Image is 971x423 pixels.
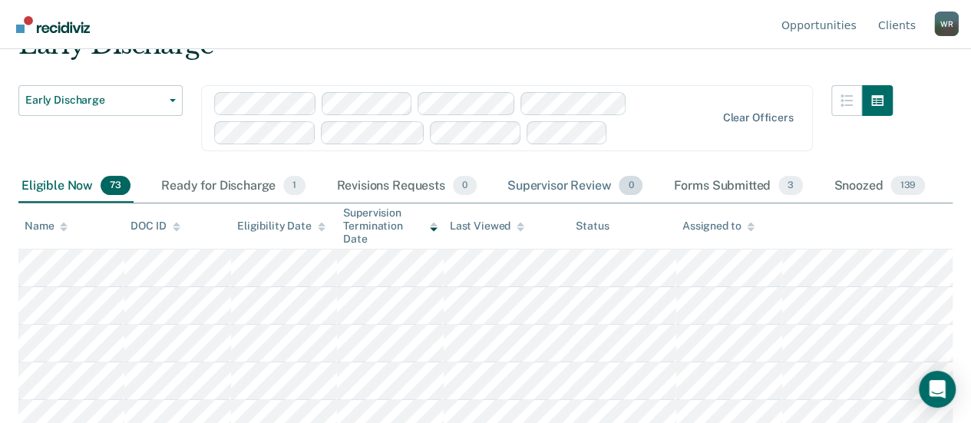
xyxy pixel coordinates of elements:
[16,16,90,33] img: Recidiviz
[670,170,806,203] div: Forms Submitted3
[25,220,68,233] div: Name
[450,220,524,233] div: Last Viewed
[504,170,646,203] div: Supervisor Review0
[576,220,609,233] div: Status
[934,12,959,36] div: W R
[101,176,130,196] span: 73
[283,176,306,196] span: 1
[18,29,893,73] div: Early Discharge
[919,371,956,408] div: Open Intercom Messenger
[25,94,163,107] span: Early Discharge
[18,170,134,203] div: Eligible Now73
[722,111,793,124] div: Clear officers
[237,220,325,233] div: Eligibility Date
[453,176,477,196] span: 0
[890,176,925,196] span: 139
[343,207,437,245] div: Supervision Termination Date
[831,170,928,203] div: Snoozed139
[778,176,803,196] span: 3
[130,220,180,233] div: DOC ID
[619,176,642,196] span: 0
[158,170,309,203] div: Ready for Discharge1
[934,12,959,36] button: Profile dropdown button
[18,85,183,116] button: Early Discharge
[333,170,479,203] div: Revisions Requests0
[682,220,755,233] div: Assigned to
